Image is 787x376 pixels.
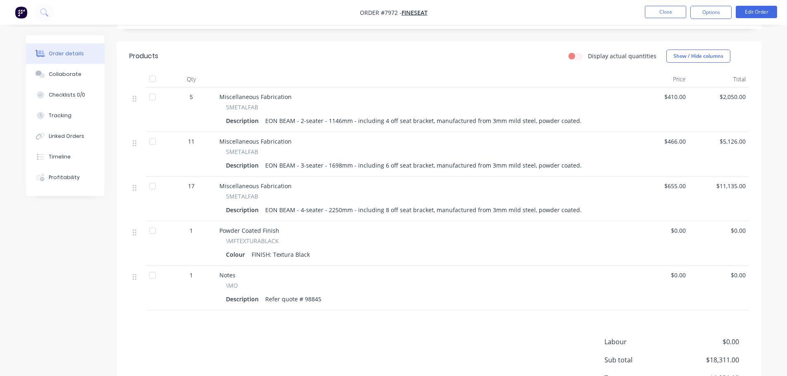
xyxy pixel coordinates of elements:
[226,159,262,171] div: Description
[248,248,313,260] div: FINISH: Textura Black
[49,112,71,119] div: Tracking
[219,137,292,145] span: Miscellaneous Fabrication
[166,71,216,87] div: Qty
[219,93,292,101] span: Miscellaneous Fabrication
[402,9,428,17] a: Fineseat
[692,226,746,235] span: $0.00
[692,182,746,190] span: $11,135.00
[226,248,248,260] div: Colour
[632,92,686,101] span: $410.00
[49,50,84,57] div: Order details
[188,137,195,146] span: 11
[15,6,27,19] img: Factory
[190,92,193,101] span: 5
[692,137,746,146] span: $5,126.00
[692,271,746,279] span: $0.00
[262,293,325,305] div: Refer quote # 98845
[219,227,279,234] span: Powder Coated Finish
[689,71,749,87] div: Total
[129,51,158,61] div: Products
[736,6,777,18] button: Edit Order
[678,337,739,347] span: $0.00
[226,236,279,245] span: \MFTEXTURABLACK
[666,50,730,63] button: Show / Hide columns
[226,204,262,216] div: Description
[226,147,258,156] span: SMETALFAB
[262,204,585,216] div: EON BEAM - 4-seater - 2250mm - including 8 off seat bracket, manufactured from 3mm mild steel, po...
[604,355,678,365] span: Sub total
[49,71,81,78] div: Collaborate
[219,271,235,279] span: Notes
[188,182,195,190] span: 17
[692,92,746,101] span: $2,050.00
[226,115,262,127] div: Description
[226,192,258,201] span: SMETALFAB
[360,9,402,17] span: Order #7972 -
[49,132,84,140] div: Linked Orders
[26,85,105,105] button: Checklists 0/0
[632,182,686,190] span: $655.00
[49,174,80,181] div: Profitability
[645,6,686,18] button: Close
[190,271,193,279] span: 1
[26,105,105,126] button: Tracking
[629,71,689,87] div: Price
[262,115,585,127] div: EON BEAM - 2-seater - 1146mm - including 4 off seat bracket, manufactured from 3mm mild steel, po...
[632,226,686,235] span: $0.00
[190,226,193,235] span: 1
[49,91,85,99] div: Checklists 0/0
[678,355,739,365] span: $18,311.00
[226,293,262,305] div: Description
[690,6,732,19] button: Options
[604,337,678,347] span: Labour
[26,43,105,64] button: Order details
[262,159,585,171] div: EON BEAM - 3-seater - 1698mm - including 6 off seat bracket, manufactured from 3mm mild steel, po...
[632,137,686,146] span: $466.00
[219,182,292,190] span: Miscellaneous Fabrication
[26,167,105,188] button: Profitability
[226,281,238,290] span: \MO
[49,153,71,161] div: Timeline
[632,271,686,279] span: $0.00
[26,126,105,147] button: Linked Orders
[226,103,258,111] span: SMETALFAB
[588,52,656,60] label: Display actual quantities
[26,64,105,85] button: Collaborate
[26,147,105,167] button: Timeline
